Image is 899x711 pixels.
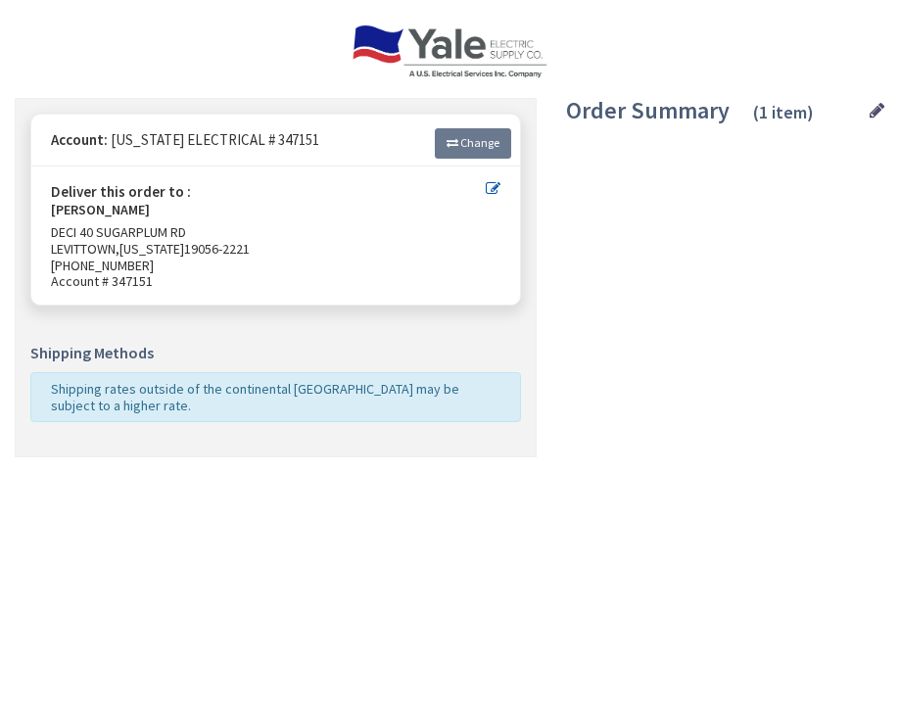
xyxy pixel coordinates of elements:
[51,202,150,224] strong: [PERSON_NAME]
[51,273,500,290] span: Account # 347151
[566,95,730,125] span: Order Summary
[352,24,547,78] img: Yale Electric Supply Co.
[51,182,191,201] strong: Deliver this order to :
[435,128,511,158] a: Change
[460,135,499,150] span: Change
[51,240,119,258] span: LEVITTOWN,
[51,130,108,149] strong: Account:
[51,257,154,274] span: [PHONE_NUMBER]
[51,380,459,414] span: Shipping rates outside of the continental [GEOGRAPHIC_DATA] may be subject to a higher rate.
[30,345,521,362] h5: Shipping Methods
[111,130,319,149] span: [US_STATE] ELECTRICAL # 347151
[119,240,184,258] span: [US_STATE]
[753,101,814,123] span: (1 item)
[51,223,186,241] span: DECI 40 SUGARPLUM RD
[184,240,250,258] span: 19056-2221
